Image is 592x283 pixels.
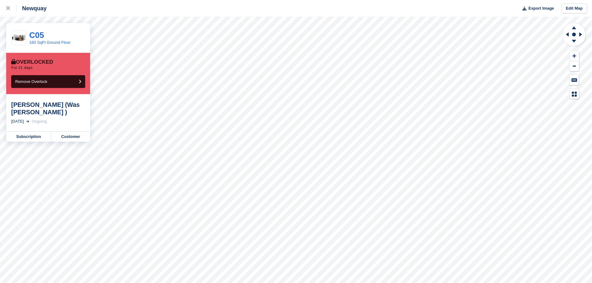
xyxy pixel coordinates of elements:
[519,3,554,14] button: Export Image
[528,5,554,11] span: Export Image
[15,79,47,84] span: Remove Overlock
[570,51,579,61] button: Zoom In
[29,30,44,40] a: C05
[32,118,47,125] div: Ongoing
[11,101,85,116] div: [PERSON_NAME] (Was [PERSON_NAME] )
[16,5,47,12] div: Newquay
[51,132,90,142] a: Customer
[562,3,587,14] a: Edit Map
[570,89,579,99] button: Map Legend
[26,120,29,123] img: arrow-right-light-icn-cde0832a797a2874e46488d9cf13f60e5c3a73dbe684e267c42b8395dfbc2abf.svg
[6,132,51,142] a: Subscription
[11,118,24,125] div: [DATE]
[11,59,53,65] div: Overlocked
[570,61,579,71] button: Zoom Out
[11,75,85,88] button: Remove Overlock
[570,75,579,85] button: Keyboard Shortcuts
[29,40,71,45] a: 160 SqFt Ground Floor
[11,65,33,70] p: For 21 days
[11,33,26,43] img: 150-sqft-unit.jpg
